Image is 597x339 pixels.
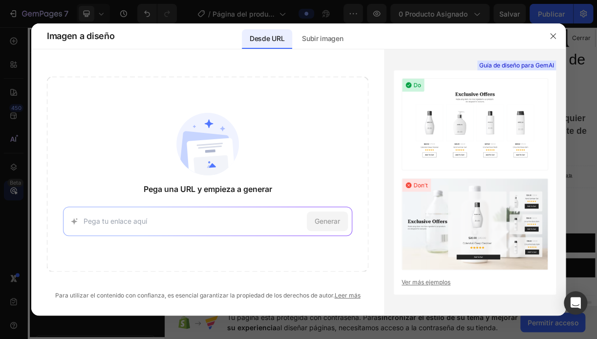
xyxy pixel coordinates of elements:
[47,291,368,300] div: Para utilizar el contenido con confianza, es esencial garantizar la propiedad de los derechos de ...
[402,278,548,287] a: Ver más ejemplos
[47,30,114,42] span: Imagen a diseño
[564,291,587,315] div: Abra Intercom Messenger
[84,216,303,226] input: Pega tu enlace aquí
[479,61,554,70] span: Guía de diseño para GemAI
[302,33,343,44] p: Subir imagen
[315,216,340,226] span: Generar
[335,292,361,299] a: Leer más
[144,183,272,195] span: Pega una URL y empieza a generar
[250,33,284,44] p: Desde URL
